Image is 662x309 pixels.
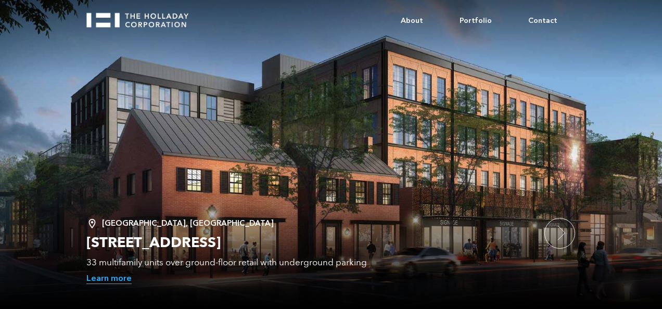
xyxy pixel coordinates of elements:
[86,273,132,284] a: Learn more
[86,218,534,228] div: [GEOGRAPHIC_DATA], [GEOGRAPHIC_DATA]
[383,5,441,36] a: About
[86,5,198,28] a: home
[86,257,534,268] div: 33 multifamily units over ground-floor retail with underground parking
[441,5,510,36] a: Portfolio
[86,234,534,252] h2: [STREET_ADDRESS]
[510,5,576,36] a: Contact
[86,218,102,229] img: Location Pin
